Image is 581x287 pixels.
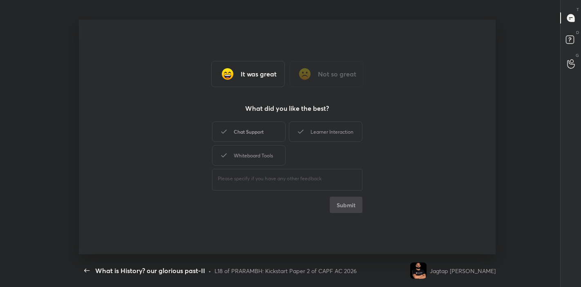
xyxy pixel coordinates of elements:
p: D [576,29,579,36]
img: 666fa0eaabd6440c939b188099b6a4ed.jpg [410,262,427,279]
div: • [208,267,211,275]
div: What is History? our glorious past-II [95,266,205,276]
img: frowning_face_cmp.gif [297,66,313,82]
div: Whiteboard Tools [212,145,286,166]
h3: What did you like the best? [245,103,329,113]
div: Learner Interaction [289,121,362,142]
img: grinning_face_with_smiling_eyes_cmp.gif [219,66,236,82]
h3: It was great [241,69,277,79]
h3: Not so great [318,69,356,79]
div: L18 of PRARAMBH: Kickstart Paper 2 of CAPF AC 2026 [215,267,357,275]
p: T [577,7,579,13]
div: Chat Support [212,121,286,142]
div: Jagtap [PERSON_NAME] [430,267,496,275]
p: G [576,52,579,58]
